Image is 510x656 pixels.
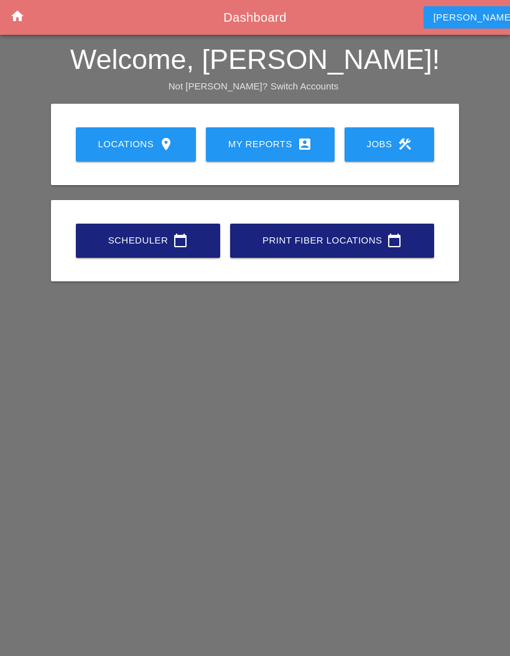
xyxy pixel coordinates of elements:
div: Locations [96,137,176,152]
div: Scheduler [96,233,200,248]
i: construction [397,137,412,152]
div: Print Fiber Locations [250,233,414,248]
i: calendar_today [173,233,188,248]
a: Switch Accounts [271,81,338,91]
i: location_on [159,137,174,152]
a: Jobs [345,127,435,162]
a: Scheduler [76,224,220,258]
div: My Reports [226,137,315,152]
a: Print Fiber Locations [230,224,434,258]
span: Dashboard [223,11,286,24]
i: home [10,9,25,24]
a: My Reports [206,127,335,162]
a: Locations [76,127,196,162]
span: Not [PERSON_NAME]? [169,81,267,91]
div: Jobs [364,137,415,152]
i: account_box [297,137,312,152]
i: calendar_today [387,233,402,248]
